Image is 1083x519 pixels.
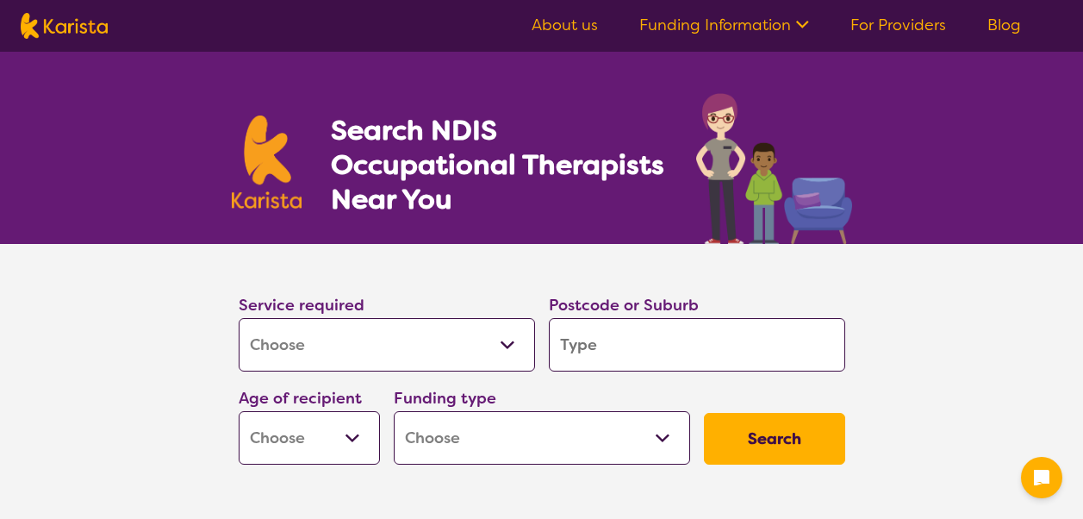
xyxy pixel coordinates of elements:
h1: Search NDIS Occupational Therapists Near You [331,113,666,216]
a: Funding Information [639,15,809,35]
input: Type [549,318,845,372]
img: Karista logo [21,13,108,39]
a: Blog [987,15,1021,35]
label: Age of recipient [239,388,362,409]
img: Karista logo [232,116,302,209]
img: occupational-therapy [696,93,852,244]
label: Postcode or Suburb [549,295,699,316]
a: About us [532,15,598,35]
button: Search [704,413,845,465]
a: For Providers [850,15,946,35]
label: Service required [239,295,364,316]
label: Funding type [394,388,496,409]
